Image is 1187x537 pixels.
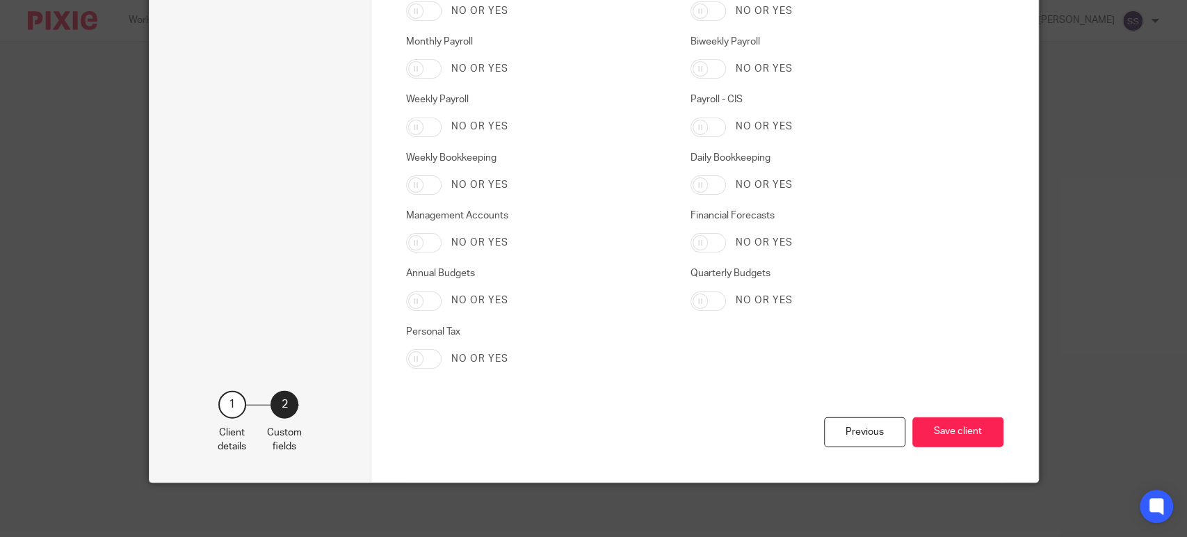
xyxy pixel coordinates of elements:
label: Biweekly Payroll [691,35,953,49]
label: No or yes [736,120,793,134]
label: No or yes [451,294,508,307]
label: No or yes [451,4,508,18]
label: Personal Tax [406,325,669,339]
label: Weekly Payroll [406,93,669,106]
label: No or yes [736,294,793,307]
label: No or yes [451,62,508,76]
button: Save client [912,417,1003,447]
label: No or yes [451,236,508,250]
p: Custom fields [267,426,302,454]
label: Daily Bookkeeping [691,151,953,165]
label: No or yes [451,178,508,192]
label: Quarterly Budgets [691,266,953,280]
div: Previous [824,417,905,447]
label: No or yes [736,236,793,250]
label: Monthly Payroll [406,35,669,49]
p: Client details [218,426,246,454]
label: Management Accounts [406,209,669,223]
label: No or yes [736,62,793,76]
label: Payroll - CIS [691,93,953,106]
label: Financial Forecasts [691,209,953,223]
label: Weekly Bookkeeping [406,151,669,165]
label: No or yes [736,4,793,18]
div: 1 [218,391,246,419]
label: No or yes [451,120,508,134]
label: No or yes [736,178,793,192]
label: No or yes [451,352,508,366]
div: 2 [270,391,298,419]
label: Annual Budgets [406,266,669,280]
